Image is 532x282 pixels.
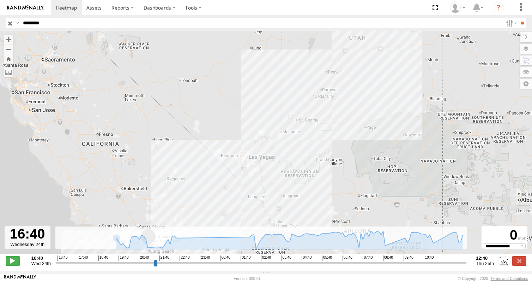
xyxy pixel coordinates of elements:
span: 19:40 [119,255,128,261]
span: 20:40 [139,255,149,261]
a: Visit our Website [4,275,36,282]
span: 09:40 [404,255,413,261]
label: Search Query [15,18,20,28]
div: © Copyright 2025 - [458,276,528,281]
i: ? [493,2,504,13]
label: Search Filter Options [503,18,518,28]
span: Thu 25th Sep 2025 [476,261,494,266]
label: Measure [4,67,13,77]
span: 00:40 [220,255,230,261]
span: 07:40 [363,255,373,261]
button: Zoom Home [4,54,13,64]
span: 18:40 [98,255,108,261]
div: Version: 308.01 [234,276,261,281]
label: Map Settings [520,79,532,89]
span: 08:40 [383,255,393,261]
span: 22:40 [180,255,189,261]
span: 06:40 [343,255,352,261]
label: Play/Stop [6,256,20,265]
button: Zoom in [4,35,13,44]
span: 01:40 [241,255,250,261]
span: 04:40 [302,255,312,261]
span: 03:40 [282,255,291,261]
strong: 16:40 [31,255,51,261]
strong: 12:40 [476,255,494,261]
span: 05:40 [322,255,332,261]
span: 16:40 [58,255,67,261]
div: Zulema McIntosch [447,2,468,13]
span: 21:40 [159,255,169,261]
span: 23:40 [200,255,210,261]
span: 02:40 [261,255,271,261]
div: 0 [483,227,526,243]
img: rand-logo.svg [7,5,44,10]
span: Wed 24th Sep 2025 [31,261,51,266]
label: Close [512,256,526,265]
a: Terms and Conditions [491,276,528,281]
button: Zoom out [4,44,13,54]
span: 10:40 [424,255,434,261]
span: 17:40 [78,255,88,261]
